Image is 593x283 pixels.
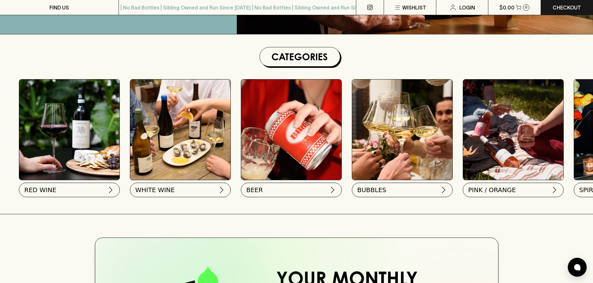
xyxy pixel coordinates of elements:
span: RED WINE [24,186,56,194]
p: Checkout [553,4,581,11]
p: FIND US [49,4,69,11]
p: Login [459,4,475,11]
span: WHITE WINE [135,186,175,194]
span: BEER [246,186,263,194]
p: Wishlist [402,4,426,11]
button: BUBBLES [352,183,453,197]
p: $0.00 [499,4,515,11]
button: WHITE WINE [130,183,231,197]
img: BIRRA_GOOD-TIMES_INSTA-2 1/optimise?auth=Mjk3MjY0ODMzMw__ [241,80,341,180]
img: chevron-right.svg [218,186,225,194]
img: gospel_collab-2 1 [463,80,563,180]
button: RED WINE [19,183,120,197]
span: BUBBLES [357,186,386,194]
img: 2022_Festive_Campaign_INSTA-16 1 [352,80,452,180]
img: Red Wine Tasting [19,80,119,180]
img: chevron-right.svg [551,186,558,194]
img: chevron-right.svg [440,186,447,194]
span: PINK / ORANGE [468,186,516,194]
h1: Categories [262,50,337,64]
p: 0 [525,6,527,9]
button: PINK / ORANGE [463,183,564,197]
img: optimise [130,80,230,180]
img: bubble-icon [574,264,580,270]
button: BEER [241,183,342,197]
img: chevron-right.svg [107,186,114,194]
img: chevron-right.svg [329,186,336,194]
